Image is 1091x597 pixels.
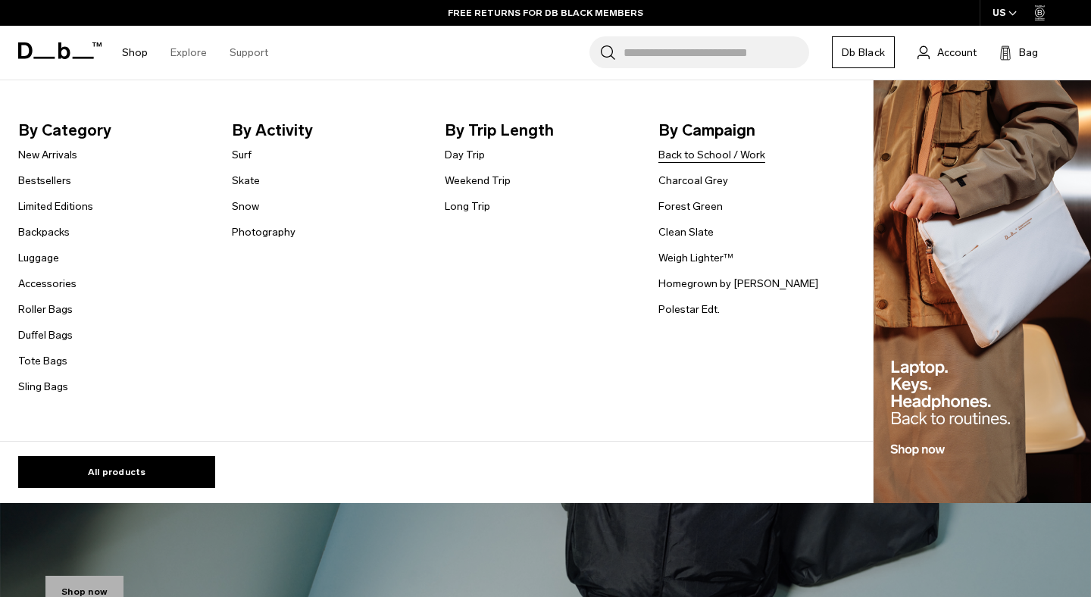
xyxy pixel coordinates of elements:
a: Weigh Lighter™ [658,250,733,266]
a: Skate [232,173,260,189]
a: Day Trip [445,147,485,163]
span: Bag [1019,45,1038,61]
a: Clean Slate [658,224,714,240]
a: Shop [122,26,148,80]
a: Accessories [18,276,77,292]
a: Polestar Edt. [658,302,720,317]
a: Charcoal Grey [658,173,728,189]
a: Homegrown by [PERSON_NAME] [658,276,818,292]
a: Limited Editions [18,198,93,214]
a: Bestsellers [18,173,71,189]
a: Backpacks [18,224,70,240]
a: Weekend Trip [445,173,511,189]
img: Db [874,80,1091,504]
span: By Campaign [658,118,848,142]
a: Explore [170,26,207,80]
a: Forest Green [658,198,723,214]
a: Sling Bags [18,379,68,395]
a: FREE RETURNS FOR DB BLACK MEMBERS [448,6,643,20]
a: Snow [232,198,259,214]
button: Bag [999,43,1038,61]
nav: Main Navigation [111,26,280,80]
a: Long Trip [445,198,490,214]
a: Db Black [832,36,895,68]
a: All products [18,456,215,488]
a: Support [230,26,268,80]
a: Back to School / Work [658,147,765,163]
a: Account [918,43,977,61]
a: Duffel Bags [18,327,73,343]
span: By Category [18,118,208,142]
span: By Activity [232,118,421,142]
a: Surf [232,147,252,163]
a: Roller Bags [18,302,73,317]
a: New Arrivals [18,147,77,163]
a: Luggage [18,250,59,266]
span: By Trip Length [445,118,634,142]
a: Tote Bags [18,353,67,369]
span: Account [937,45,977,61]
a: Photography [232,224,295,240]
